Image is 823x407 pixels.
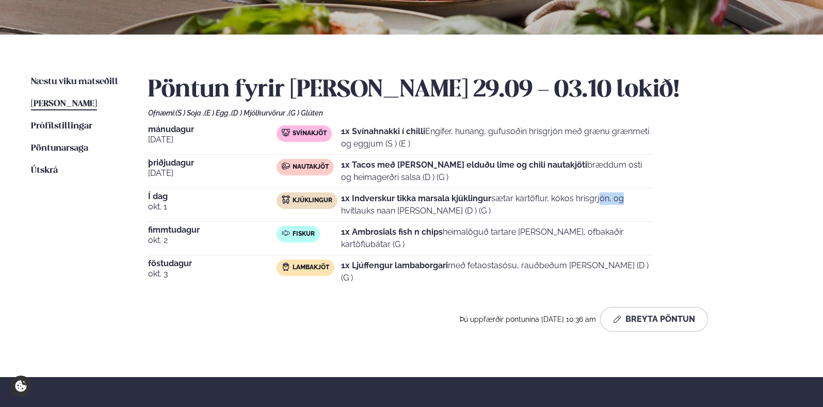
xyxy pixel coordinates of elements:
[148,125,277,134] span: mánudagur
[282,229,290,237] img: fish.svg
[282,128,290,137] img: pork.svg
[293,129,327,138] span: Svínakjöt
[148,134,277,146] span: [DATE]
[148,201,277,213] span: okt. 1
[148,109,792,117] div: Ofnæmi:
[341,193,491,203] strong: 1x Indverskur tikka marsala kjúklingur
[293,197,332,205] span: Kjúklingur
[341,159,654,184] p: bræddum osti og heimagerðri salsa (D ) (G )
[600,307,708,332] button: Breyta Pöntun
[293,230,315,238] span: Fiskur
[175,109,204,117] span: (S ) Soja ,
[31,100,97,108] span: [PERSON_NAME]
[282,196,290,204] img: chicken.svg
[31,98,97,110] a: [PERSON_NAME]
[31,76,118,88] a: Næstu viku matseðill
[148,167,277,180] span: [DATE]
[231,109,288,117] span: (D ) Mjólkurvörur ,
[460,315,596,323] span: Þú uppfærðir pöntunina [DATE] 10:36 am
[31,165,58,177] a: Útskrá
[341,226,654,251] p: heimalöguð tartare [PERSON_NAME], ofbakaðir kartöflubátar (G )
[293,264,329,272] span: Lambakjöt
[148,234,277,247] span: okt. 2
[31,122,92,131] span: Prófílstillingar
[31,142,88,155] a: Pöntunarsaga
[341,125,654,150] p: Engifer, hunang, gufusoðin hrísgrjón með grænu grænmeti og eggjum (S ) (E )
[341,227,443,237] strong: 1x Ambrosials fish n chips
[148,226,277,234] span: fimmtudagur
[341,192,654,217] p: sætar kartöflur, kókos hrísgrjón, og hvítlauks naan [PERSON_NAME] (D ) (G )
[10,376,31,397] a: Cookie settings
[148,259,277,268] span: föstudagur
[341,126,425,136] strong: 1x Svínahnakki í chilli
[148,268,277,280] span: okt. 3
[341,261,448,270] strong: 1x Ljúffengur lambaborgari
[341,160,587,170] strong: 1x Tacos með [PERSON_NAME] elduðu lime og chili nautakjöti
[148,76,792,105] h2: Pöntun fyrir [PERSON_NAME] 29.09 - 03.10 lokið!
[293,163,329,171] span: Nautakjöt
[288,109,323,117] span: (G ) Glúten
[148,192,277,201] span: Í dag
[31,120,92,133] a: Prófílstillingar
[31,144,88,153] span: Pöntunarsaga
[31,77,118,86] span: Næstu viku matseðill
[282,162,290,170] img: beef.svg
[341,259,654,284] p: með fetaostasósu, rauðbeðum [PERSON_NAME] (D ) (G )
[204,109,231,117] span: (E ) Egg ,
[282,263,290,271] img: Lamb.svg
[148,159,277,167] span: þriðjudagur
[31,166,58,175] span: Útskrá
